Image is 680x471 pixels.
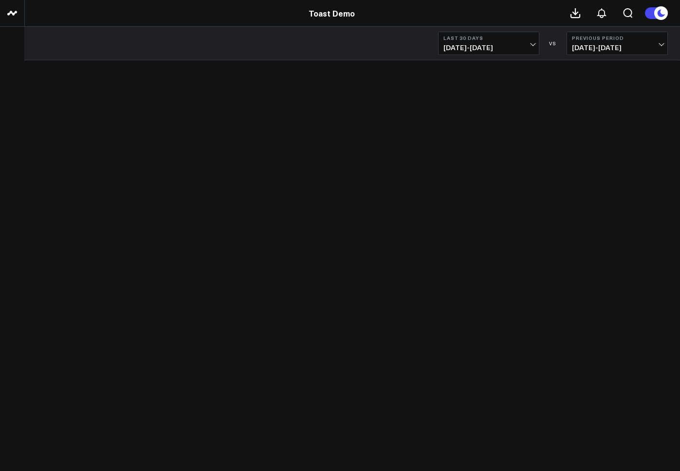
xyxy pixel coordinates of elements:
[567,32,668,55] button: Previous Period[DATE]-[DATE]
[544,40,562,46] div: VS
[309,8,355,18] a: Toast Demo
[438,32,539,55] button: Last 30 Days[DATE]-[DATE]
[572,44,662,52] span: [DATE] - [DATE]
[443,44,534,52] span: [DATE] - [DATE]
[572,35,662,41] b: Previous Period
[443,35,534,41] b: Last 30 Days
